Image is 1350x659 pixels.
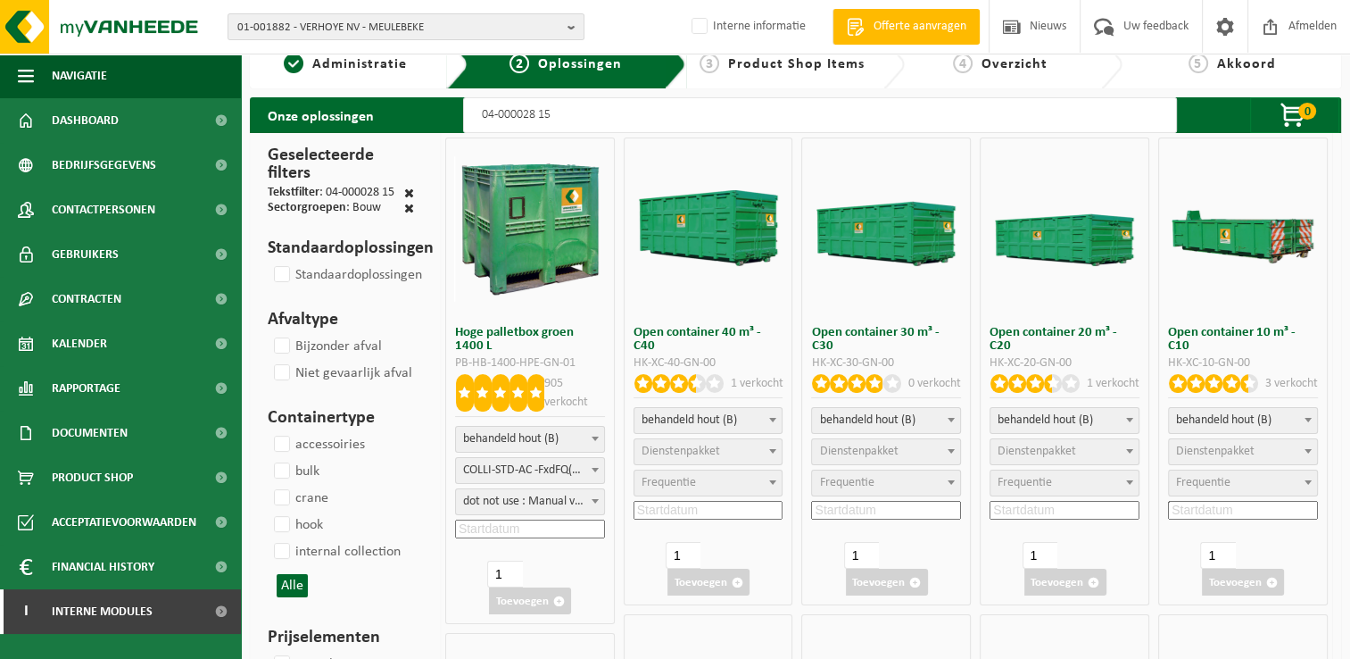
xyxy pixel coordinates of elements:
[456,489,604,514] span: dot not use : Manual voor MyVanheede
[52,366,120,411] span: Rapportage
[270,458,319,485] label: bulk
[259,54,433,75] a: 1Administratie
[1024,569,1106,596] button: Toevoegen
[463,97,1177,133] input: Zoeken
[52,188,155,232] span: Contactpersonen
[1265,374,1318,393] p: 3 verkocht
[695,54,869,75] a: 3Product Shop Items
[52,321,107,366] span: Kalender
[455,357,605,370] div: PB-HB-1400-HPE-GN-01
[1298,103,1316,120] span: 0
[270,485,328,512] label: crane
[52,411,128,455] span: Documenten
[634,326,783,353] h3: Open container 40 m³ - C40
[1169,408,1317,433] span: behandeld hout (B)
[990,408,1139,433] span: behandeld hout (B)
[812,408,960,433] span: behandeld hout (B)
[819,445,898,458] span: Dienstenpakket
[489,588,571,614] button: Toevoegen
[268,201,346,214] span: Sectorgroepen
[869,18,971,36] span: Offerte aanvragen
[1168,357,1318,370] div: HK-XC-10-GN-00
[1188,54,1208,73] span: 5
[270,512,323,538] label: hook
[544,374,605,412] p: 905 verkocht
[990,501,1139,520] input: Startdatum
[642,476,696,489] span: Frequentie
[52,232,119,277] span: Gebruikers
[455,520,605,538] input: Startdatum
[1176,476,1230,489] span: Frequentie
[844,542,879,569] input: 1
[268,187,394,202] div: : 04-000028 15
[270,333,382,360] label: Bijzonder afval
[634,408,783,433] span: behandeld hout (B)
[1167,190,1319,266] img: HK-XC-10-GN-00
[270,262,422,288] label: Standaardoplossingen
[268,142,414,187] h3: Geselecteerde filters
[811,326,961,353] h3: Open container 30 m³ - C30
[268,235,414,262] h3: Standaardoplossingen
[667,569,750,596] button: Toevoegen
[688,13,806,40] label: Interne informatie
[455,457,605,484] span: COLLI-STD-AC -FxdFQ(collect+trtmt)/SCOT -Exch withoutCallout (SP-M-000032)
[52,500,196,545] span: Acceptatievoorwaarden
[52,54,107,98] span: Navigatie
[914,54,1088,75] a: 4Overzicht
[1168,501,1318,520] input: Startdatum
[998,445,1076,458] span: Dienstenpakket
[268,405,414,431] h3: Containertype
[52,589,153,634] span: Interne modules
[1202,569,1284,596] button: Toevoegen
[52,277,121,321] span: Contracten
[456,458,604,483] span: COLLI-STD-AC -FxdFQ(collect+trtmt)/SCOT -Exch withoutCallout (SP-M-000032)
[633,190,784,266] img: HK-XC-40-GN-00
[981,57,1048,71] span: Overzicht
[455,488,605,515] span: dot not use : Manual voor MyVanheede
[52,143,156,188] span: Bedrijfsgegevens
[1250,97,1339,133] button: 0
[634,407,783,434] span: behandeld hout (B)
[270,431,365,458] label: accessoiries
[277,574,308,597] button: Alle
[998,476,1052,489] span: Frequentie
[312,57,407,71] span: Administratie
[989,190,1140,266] img: HK-XC-20-GN-00
[454,152,606,304] img: PB-HB-1400-HPE-GN-01
[1168,407,1318,434] span: behandeld hout (B)
[482,54,651,75] a: 2Oplossingen
[666,542,700,569] input: 1
[908,374,961,393] p: 0 verkocht
[538,57,622,71] span: Oplossingen
[456,427,604,452] span: behandeld hout (B)
[270,538,401,565] label: internal collection
[52,455,133,500] span: Product Shop
[1087,374,1139,393] p: 1 verkocht
[455,326,605,353] h3: Hoge palletbox groen 1400 L
[237,14,560,41] span: 01-001882 - VERHOYE NV - MEULEBEKE
[268,202,381,217] div: : Bouw
[810,190,962,266] img: HK-XC-30-GN-00
[52,545,154,589] span: Financial History
[846,569,928,596] button: Toevoegen
[1168,326,1318,353] h3: Open container 10 m³ - C10
[990,326,1139,353] h3: Open container 20 m³ - C20
[730,374,783,393] p: 1 verkocht
[832,9,980,45] a: Offerte aanvragen
[250,97,392,133] h2: Onze oplossingen
[268,306,414,333] h3: Afvaltype
[728,57,865,71] span: Product Shop Items
[990,357,1139,370] div: HK-XC-20-GN-00
[228,13,584,40] button: 01-001882 - VERHOYE NV - MEULEBEKE
[270,360,412,387] label: Niet gevaarlijk afval
[268,624,414,651] h3: Prijselementen
[953,54,973,73] span: 4
[642,445,720,458] span: Dienstenpakket
[487,561,522,588] input: 1
[509,54,529,73] span: 2
[634,501,783,520] input: Startdatum
[1217,57,1276,71] span: Akkoord
[1023,542,1057,569] input: 1
[811,501,961,520] input: Startdatum
[268,186,319,199] span: Tekstfilter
